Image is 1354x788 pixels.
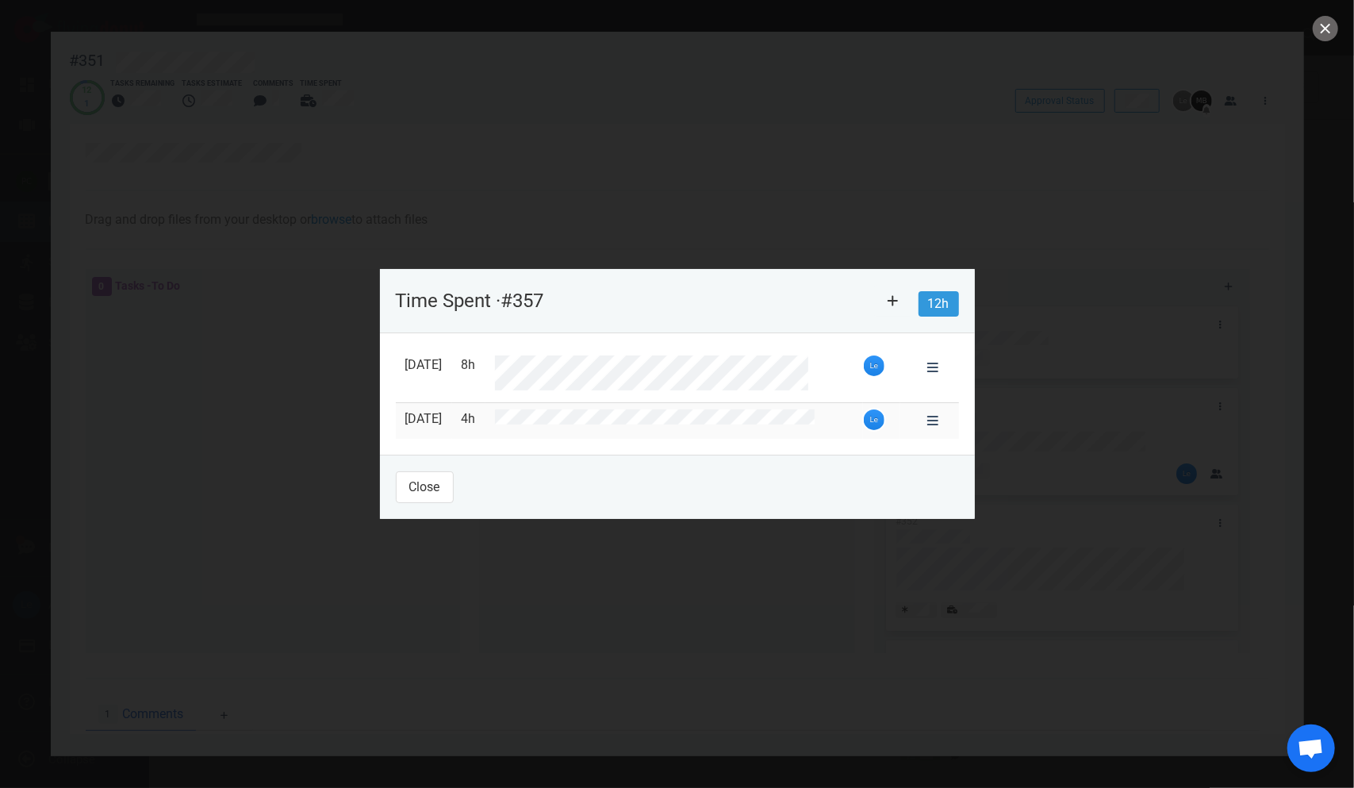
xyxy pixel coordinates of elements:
[1287,725,1335,772] div: Open de chat
[396,402,452,439] td: [DATE]
[396,349,452,402] td: [DATE]
[864,356,884,376] img: 26
[396,291,874,310] p: Time Spent · #357
[919,291,959,317] span: 12h
[1313,16,1338,41] button: close
[452,402,485,439] td: 4h
[864,409,884,430] img: 26
[396,471,454,503] button: Close
[452,349,485,402] td: 8h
